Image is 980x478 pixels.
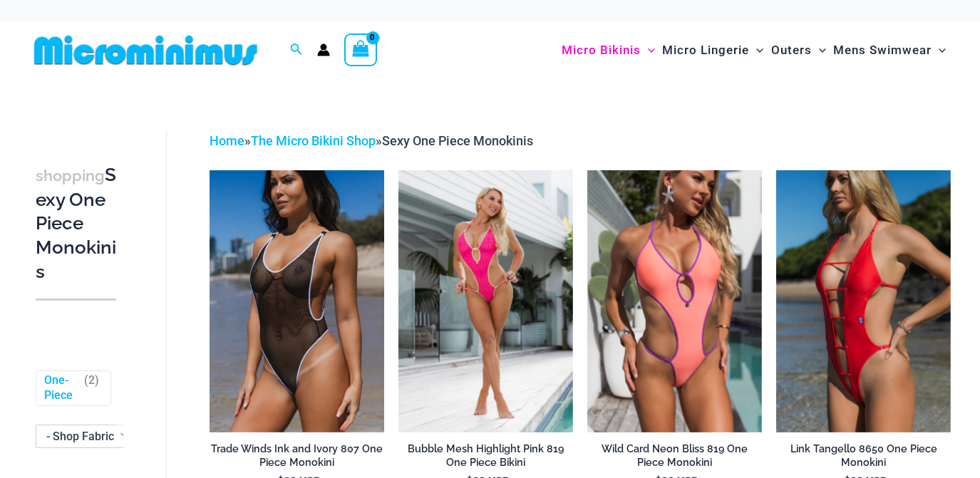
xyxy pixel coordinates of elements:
[398,442,573,469] h2: Bubble Mesh Highlight Pink 819 One Piece Bikini
[776,442,951,474] a: Link Tangello 8650 One Piece Monokini
[398,170,573,432] img: Bubble Mesh Highlight Pink 819 One Piece 01
[830,28,949,72] a: Mens SwimwearMenu ToggleMenu Toggle
[36,425,135,447] span: - Shop Fabric Type
[812,32,826,68] span: Menu Toggle
[398,442,573,474] a: Bubble Mesh Highlight Pink 819 One Piece Bikini
[587,442,762,469] h2: Wild Card Neon Bliss 819 One Piece Monokini
[749,32,763,68] span: Menu Toggle
[210,442,384,469] h2: Trade Winds Ink and Ivory 807 One Piece Monokini
[776,170,951,432] a: Link Tangello 8650 One Piece Monokini 11Link Tangello 8650 One Piece Monokini 12Link Tangello 865...
[641,32,655,68] span: Menu Toggle
[317,43,330,56] a: Account icon link
[659,28,767,72] a: Micro LingerieMenu ToggleMenu Toggle
[84,373,99,403] span: ( )
[587,170,762,432] a: Wild Card Neon Bliss 819 One Piece 04Wild Card Neon Bliss 819 One Piece 05Wild Card Neon Bliss 81...
[587,170,762,432] img: Wild Card Neon Bliss 819 One Piece 04
[251,133,376,148] a: The Micro Bikini Shop
[562,32,641,68] span: Micro Bikinis
[29,34,263,66] img: MM SHOP LOGO FLAT
[398,170,573,432] a: Bubble Mesh Highlight Pink 819 One Piece 01Bubble Mesh Highlight Pink 819 One Piece 03Bubble Mesh...
[36,425,135,448] span: - Shop Fabric Type
[776,442,951,469] h2: Link Tangello 8650 One Piece Monokini
[46,430,142,443] span: - Shop Fabric Type
[662,32,749,68] span: Micro Lingerie
[36,167,105,185] span: shopping
[44,373,78,403] a: One-Piece
[210,170,384,432] a: Tradewinds Ink and Ivory 807 One Piece 03Tradewinds Ink and Ivory 807 One Piece 04Tradewinds Ink ...
[210,170,384,432] img: Tradewinds Ink and Ivory 807 One Piece 03
[210,442,384,474] a: Trade Winds Ink and Ivory 807 One Piece Monokini
[36,163,116,284] h3: Sexy One Piece Monokinis
[587,442,762,474] a: Wild Card Neon Bliss 819 One Piece Monokini
[290,41,303,59] a: Search icon link
[776,170,951,432] img: Link Tangello 8650 One Piece Monokini 11
[210,133,244,148] a: Home
[88,373,95,387] span: 2
[771,32,812,68] span: Outers
[210,133,533,148] span: » »
[768,28,830,72] a: OutersMenu ToggleMenu Toggle
[344,33,377,66] a: View Shopping Cart, empty
[382,133,533,148] span: Sexy One Piece Monokinis
[932,32,946,68] span: Menu Toggle
[558,28,659,72] a: Micro BikinisMenu ToggleMenu Toggle
[556,26,951,74] nav: Site Navigation
[833,32,932,68] span: Mens Swimwear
